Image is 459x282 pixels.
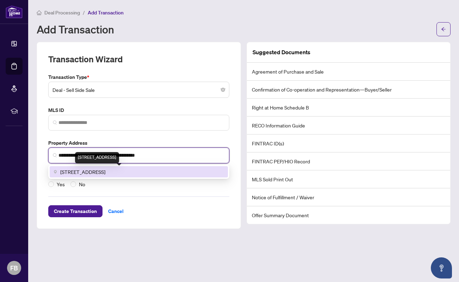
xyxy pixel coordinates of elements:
li: / [83,8,85,17]
span: No [76,180,88,188]
button: Open asap [431,257,452,278]
div: [STREET_ADDRESS] [75,152,119,163]
li: FINTRAC ID(s) [247,134,451,152]
li: Right at Home Schedule B [247,99,451,117]
span: [STREET_ADDRESS] [60,168,105,176]
span: Cancel [108,206,124,217]
li: FINTRAC PEP/HIO Record [247,152,451,170]
img: logo [6,5,23,18]
h1: Add Transaction [37,24,114,35]
li: Agreement of Purchase and Sale [247,63,451,81]
img: search_icon [53,120,57,125]
span: close-circle [221,88,225,92]
h2: Transaction Wizard [48,54,123,65]
li: Notice of Fulfillment / Waiver [247,188,451,206]
li: RECO Information Guide [247,117,451,134]
li: Confirmation of Co-operation and Representation—Buyer/Seller [247,81,451,99]
span: Yes [54,180,68,188]
span: Deal Processing [44,10,80,16]
label: MLS ID [48,106,229,114]
span: home [37,10,42,15]
li: MLS Sold Print Out [247,170,451,188]
span: Deal - Sell Side Sale [52,83,225,96]
label: Property Address [48,139,229,147]
button: Cancel [103,205,129,217]
span: Add Transaction [88,10,124,16]
span: Create Transaction [54,206,97,217]
span: arrow-left [441,27,446,32]
article: Suggested Documents [253,48,310,57]
button: Create Transaction [48,205,103,217]
img: search_icon [53,153,57,157]
span: FB [10,263,18,273]
li: Offer Summary Document [247,206,451,224]
label: Transaction Type [48,73,229,81]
